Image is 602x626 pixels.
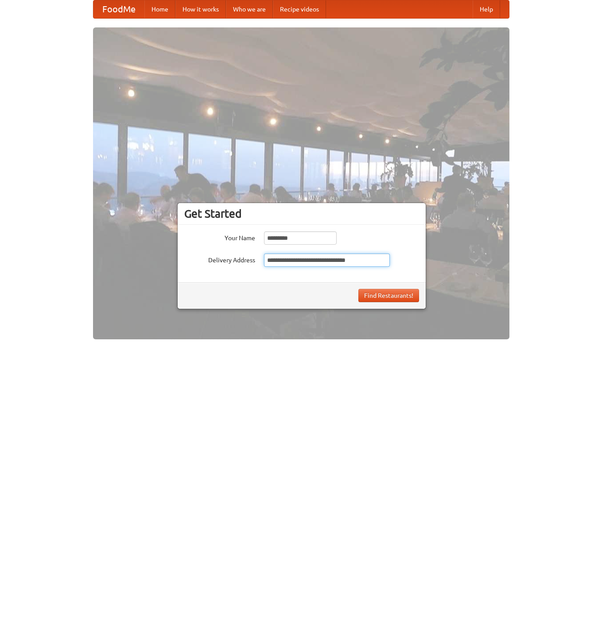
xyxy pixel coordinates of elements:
label: Your Name [184,231,255,242]
label: Delivery Address [184,253,255,265]
a: Help [473,0,500,18]
button: Find Restaurants! [358,289,419,302]
h3: Get Started [184,207,419,220]
a: Recipe videos [273,0,326,18]
a: FoodMe [93,0,144,18]
a: How it works [175,0,226,18]
a: Who we are [226,0,273,18]
a: Home [144,0,175,18]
